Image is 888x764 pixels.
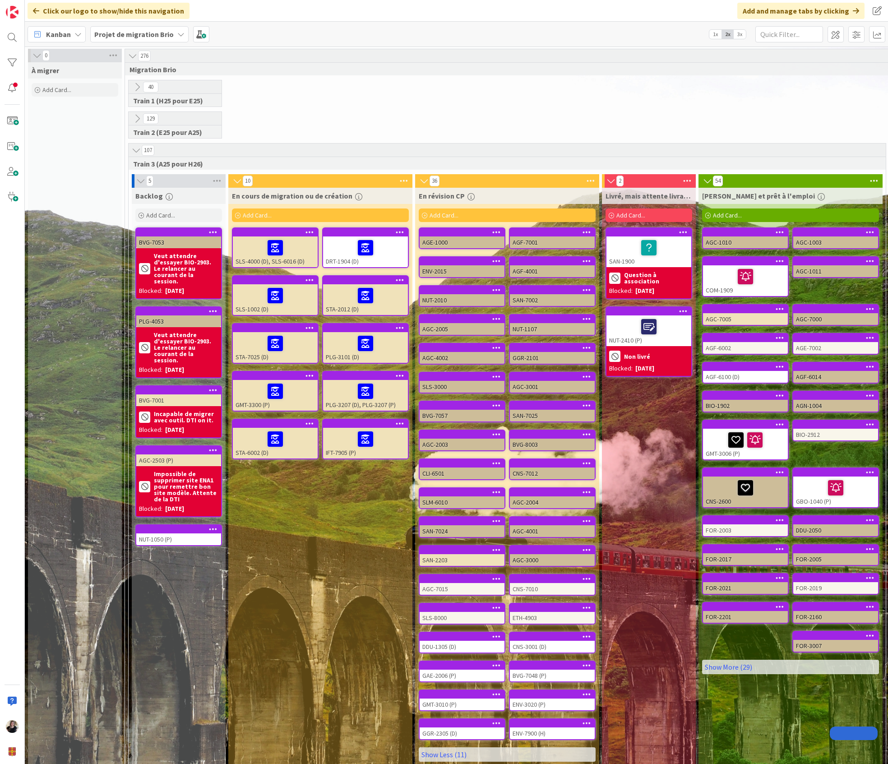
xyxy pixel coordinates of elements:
[616,176,624,186] span: 2
[703,574,788,594] div: FOR-2021
[154,332,218,363] b: Veut attendre d'essayer BIO-2903. Le relancer au courant de la session.
[793,334,878,354] div: AGE-7002
[420,727,504,739] div: GGR-2305 (D)
[139,286,162,296] div: Blocked:
[165,504,184,514] div: [DATE]
[420,431,504,450] div: AGC-2003
[420,641,504,653] div: DDU-1305 (D)
[154,471,218,502] b: Impossible de supprimer site ENA1 pour remettre bon site modèle. Attente de la DTI
[420,228,504,248] div: AGE-1000
[793,611,878,623] div: FOR-2160
[713,176,723,186] span: 54
[624,272,689,284] b: Question à association
[635,364,654,373] div: [DATE]
[793,363,878,383] div: AGF-6014
[609,364,633,373] div: Blocked:
[616,211,645,219] span: Add Card...
[703,371,788,383] div: AGF-6100 (D)
[793,421,878,440] div: BIO-2912
[606,191,692,200] span: Livré, mais attente livraison fonctionnalité
[793,342,878,354] div: AGE-7002
[703,363,788,383] div: AGF-6100 (D)
[793,468,878,507] div: GBO-1040 (P)
[420,496,504,508] div: SLM-6010
[510,410,595,421] div: SAN-7025
[136,394,221,406] div: BVG-7001
[793,236,878,248] div: AGC-1003
[624,353,650,360] b: Non livré
[635,286,654,296] div: [DATE]
[510,352,595,364] div: GGR-2101
[420,525,504,537] div: SAN-7024
[703,429,788,459] div: GMT-3006 (P)
[510,496,595,508] div: AGC-2004
[793,429,878,440] div: BIO-2912
[703,516,788,536] div: FOR-2003
[703,400,788,412] div: BIO-1902
[510,381,595,393] div: AGC-3001
[323,324,408,363] div: PLG-3101 (D)
[709,30,721,39] span: 1x
[755,26,823,42] input: Quick Filter...
[510,431,595,450] div: BVG-8003
[323,332,408,363] div: PLG-3101 (D)
[703,582,788,594] div: FOR-2021
[793,582,878,594] div: FOR-2019
[94,30,174,39] b: Projet de migration Brio
[420,633,504,653] div: DDU-1305 (D)
[703,421,788,459] div: GMT-3006 (P)
[510,488,595,508] div: AGC-2004
[703,305,788,325] div: AGC-7005
[793,516,878,536] div: DDU-2050
[703,477,788,507] div: CNS-2600
[46,29,71,40] span: Kanban
[793,257,878,277] div: AGC-1011
[129,65,878,74] span: Migration Brio
[136,228,221,248] div: BVG-7053
[323,420,408,458] div: IFT-7905 (P)
[233,420,318,458] div: STA-6002 (D)
[6,6,18,19] img: Visit kanbanzone.com
[139,504,162,514] div: Blocked:
[793,640,878,652] div: FOR-3007
[420,257,504,277] div: ENV-2015
[793,574,878,594] div: FOR-2019
[510,662,595,681] div: BVG-7048 (P)
[510,265,595,277] div: AGF-4001
[420,294,504,306] div: NUT-2010
[510,344,595,364] div: GGR-2101
[734,30,746,39] span: 3x
[323,236,408,267] div: DRT-1904 (D)
[146,176,153,186] span: 5
[233,228,318,267] div: SLS-4000 (D), SLS-6016 (D)
[510,633,595,653] div: CNS-3001 (D)
[721,30,734,39] span: 2x
[420,265,504,277] div: ENV-2015
[420,546,504,566] div: SAN-2203
[510,670,595,681] div: BVG-7048 (P)
[420,315,504,335] div: AGC-2005
[420,517,504,537] div: SAN-7024
[420,439,504,450] div: AGC-2003
[703,265,788,296] div: COM-1909
[510,373,595,393] div: AGC-3001
[32,66,59,75] span: À migrer
[510,727,595,739] div: ENV-7900 (H)
[146,211,175,219] span: Add Card...
[420,699,504,710] div: GMT-3010 (P)
[233,324,318,363] div: STA-7025 (D)
[793,313,878,325] div: AGC-7000
[420,604,504,624] div: SLS-8000
[133,96,210,105] span: Train 1 (H25 pour E25)
[420,612,504,624] div: SLS-8000
[138,51,151,61] span: 276
[510,612,595,624] div: ETH-4903
[703,611,788,623] div: FOR-2201
[136,446,221,466] div: AGC-2503 (P)
[606,236,691,267] div: SAN-1900
[703,313,788,325] div: AGC-7005
[703,334,788,354] div: AGF-6002
[420,323,504,335] div: AGC-2005
[510,286,595,306] div: SAN-7002
[793,228,878,248] div: AGC-1003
